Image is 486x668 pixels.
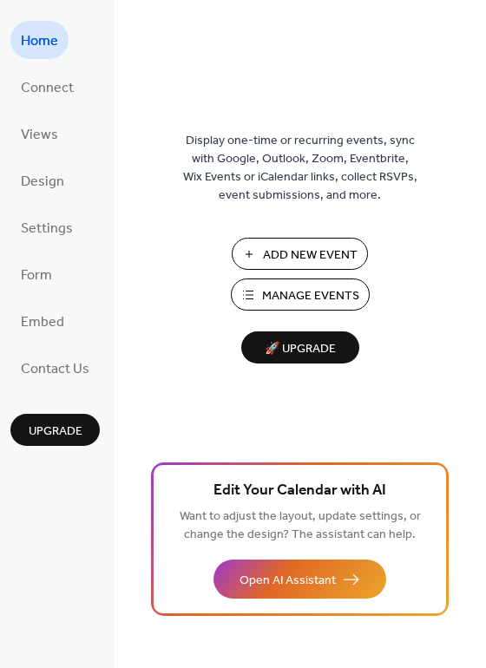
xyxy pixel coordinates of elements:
button: Open AI Assistant [213,560,386,599]
a: Form [10,255,62,293]
span: Connect [21,75,74,102]
button: Upgrade [10,414,100,446]
span: Edit Your Calendar with AI [213,479,386,503]
span: Design [21,168,64,196]
button: Manage Events [231,278,370,311]
a: Home [10,21,69,59]
button: 🚀 Upgrade [241,331,359,363]
span: Contact Us [21,356,89,383]
a: Contact Us [10,349,100,387]
span: Embed [21,309,64,337]
span: Form [21,262,52,290]
span: Manage Events [262,287,359,305]
a: Views [10,115,69,153]
span: Want to adjust the layout, update settings, or change the design? The assistant can help. [180,505,421,547]
span: Open AI Assistant [240,572,336,590]
span: Settings [21,215,73,243]
a: Design [10,161,75,200]
a: Connect [10,68,84,106]
span: Upgrade [29,422,82,441]
a: Settings [10,208,83,246]
button: Add New Event [232,238,368,270]
span: Display one-time or recurring events, sync with Google, Outlook, Zoom, Eventbrite, Wix Events or ... [183,132,417,205]
span: Home [21,28,58,56]
span: Views [21,121,58,149]
span: Add New Event [263,246,358,265]
a: Embed [10,302,75,340]
span: 🚀 Upgrade [252,337,349,361]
